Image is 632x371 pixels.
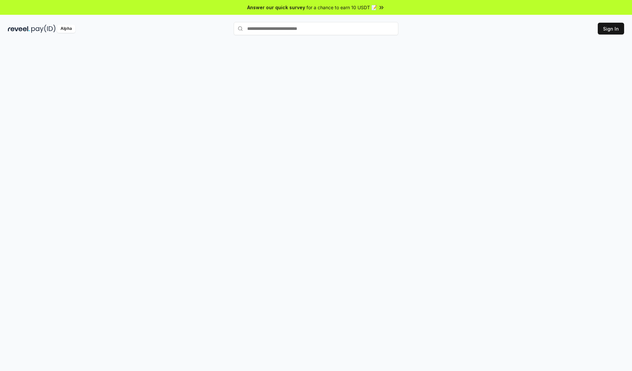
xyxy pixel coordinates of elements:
button: Sign In [598,23,624,35]
div: Alpha [57,25,75,33]
span: Answer our quick survey [247,4,305,11]
img: reveel_dark [8,25,30,33]
span: for a chance to earn 10 USDT 📝 [306,4,377,11]
img: pay_id [31,25,56,33]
